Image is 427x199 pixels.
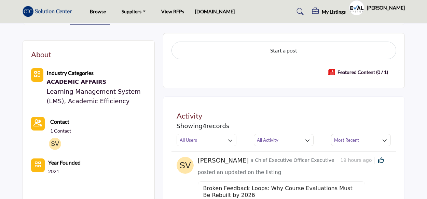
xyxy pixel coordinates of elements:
[312,8,346,16] div: My Listings
[257,137,278,143] h3: All Activity
[47,77,146,87] a: ACADEMIC AFFAIRS
[47,88,141,105] a: Learning Management System (LMS),
[50,117,69,126] a: Contact
[254,134,314,146] button: All Activity
[320,65,396,80] button: Create Popup
[31,68,43,82] button: Category Icon
[50,118,69,125] b: Contact
[195,9,235,14] a: [DOMAIN_NAME]
[177,110,202,121] h2: Activity
[203,185,360,198] h5: Broken Feedback Loops: Why Course Evaluations Must Be Rebuilt by 2026
[203,122,206,129] span: 4
[31,49,51,60] h2: About
[331,134,391,146] button: Most Recent
[177,157,194,174] img: avtar-image
[47,70,94,76] b: Industry Categories
[90,9,106,14] a: Browse
[31,117,45,131] a: Link of redirect to contact page
[171,42,396,59] button: Start a post
[338,68,388,76] p: Upgrade plan to get more premium post.
[48,168,59,175] p: 2021
[180,137,197,143] h3: All Users
[49,138,61,150] img: Mike D.
[290,6,308,17] a: Search
[31,158,45,172] button: No of member icon
[322,9,346,15] h5: My Listings
[23,6,76,17] img: site Logo
[340,157,374,164] span: 19 hours ago
[349,0,364,15] button: Show hide supplier dropdown
[177,134,236,146] button: All Users
[367,4,405,11] h5: [PERSON_NAME]
[117,7,150,16] a: Suppliers
[198,157,249,164] h5: [PERSON_NAME]
[378,157,384,163] i: Click to Like this activity
[31,117,45,131] button: Contact-Employee Icon
[50,127,71,134] a: 1 Contact
[68,97,129,105] a: Academic Efficiency
[47,77,146,87] div: Academic program development, faculty resources, and curriculum enhancement solutions for higher ...
[47,69,94,76] a: Industry Categories
[198,169,281,175] span: posted an updated on the listing
[177,121,230,131] span: Showing records
[48,158,81,167] b: Year Founded
[334,137,359,143] h3: Most Recent
[250,157,334,164] p: a Chief Executive Officer Executive
[161,9,184,14] a: View RFPs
